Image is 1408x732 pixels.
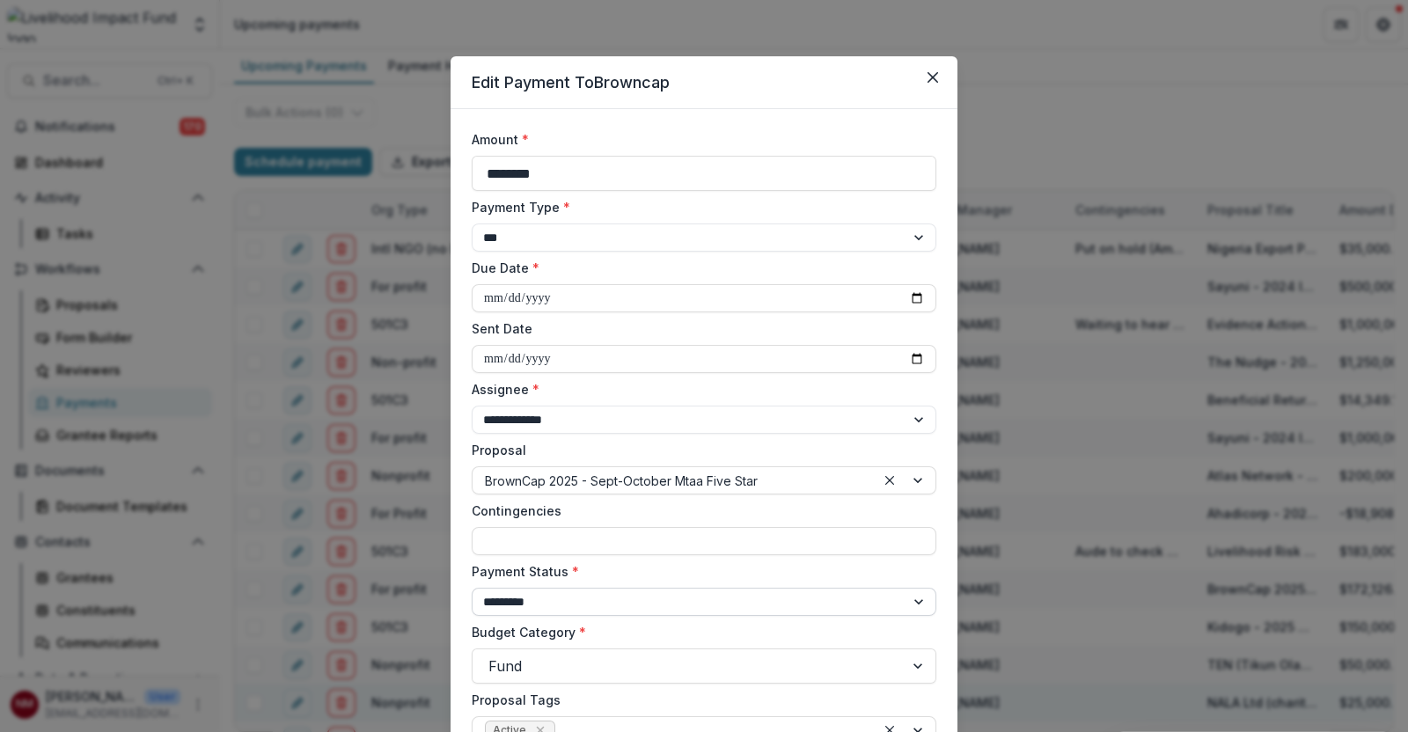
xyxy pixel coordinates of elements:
[472,319,926,338] label: Sent Date
[472,691,926,709] label: Proposal Tags
[472,198,926,216] label: Payment Type
[472,501,926,520] label: Contingencies
[919,63,947,91] button: Close
[472,380,926,399] label: Assignee
[472,441,926,459] label: Proposal
[472,259,926,277] label: Due Date
[472,623,926,641] label: Budget Category
[472,130,926,149] label: Amount
[472,562,926,581] label: Payment Status
[451,56,957,109] header: Edit Payment To Browncap
[879,470,900,491] div: Clear selected options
